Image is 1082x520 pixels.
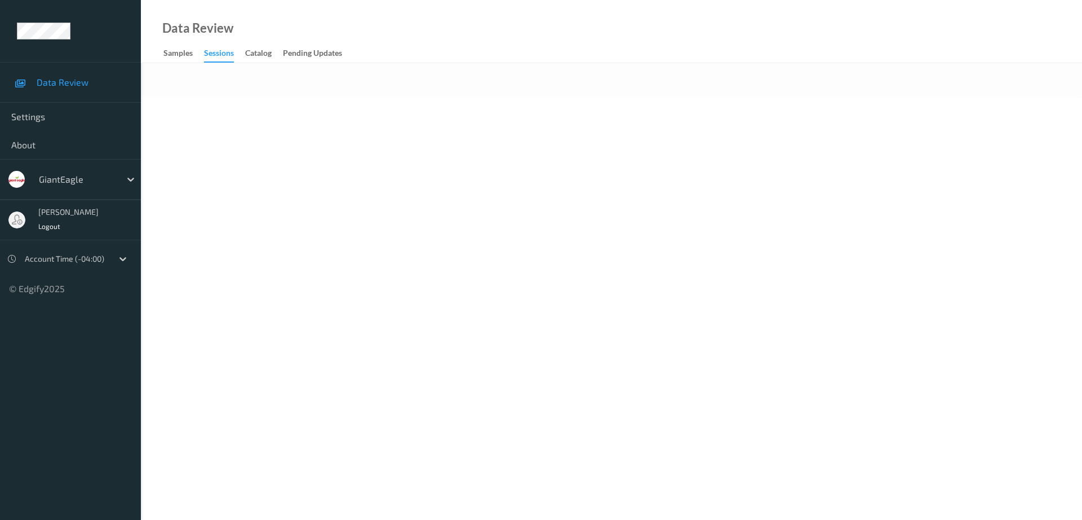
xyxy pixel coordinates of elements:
[204,47,234,63] div: Sessions
[162,23,233,34] div: Data Review
[283,46,353,61] a: Pending Updates
[245,46,283,61] a: Catalog
[163,47,193,61] div: Samples
[245,47,272,61] div: Catalog
[283,47,342,61] div: Pending Updates
[163,46,204,61] a: Samples
[204,46,245,63] a: Sessions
